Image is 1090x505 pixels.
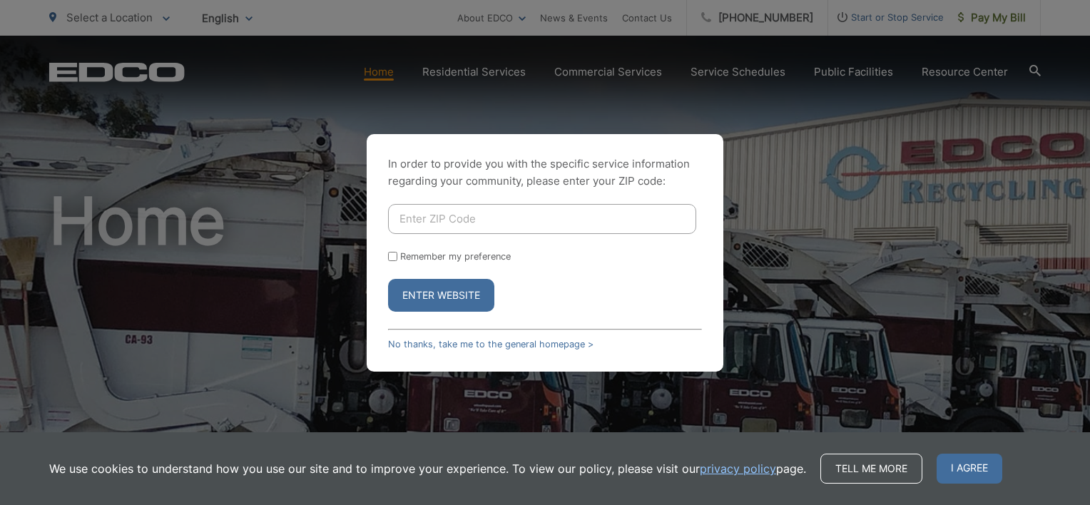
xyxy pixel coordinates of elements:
p: In order to provide you with the specific service information regarding your community, please en... [388,155,702,190]
label: Remember my preference [400,251,511,262]
input: Enter ZIP Code [388,204,696,234]
a: Tell me more [820,454,922,484]
span: I agree [937,454,1002,484]
a: No thanks, take me to the general homepage > [388,339,594,350]
a: privacy policy [700,460,776,477]
button: Enter Website [388,279,494,312]
p: We use cookies to understand how you use our site and to improve your experience. To view our pol... [49,460,806,477]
